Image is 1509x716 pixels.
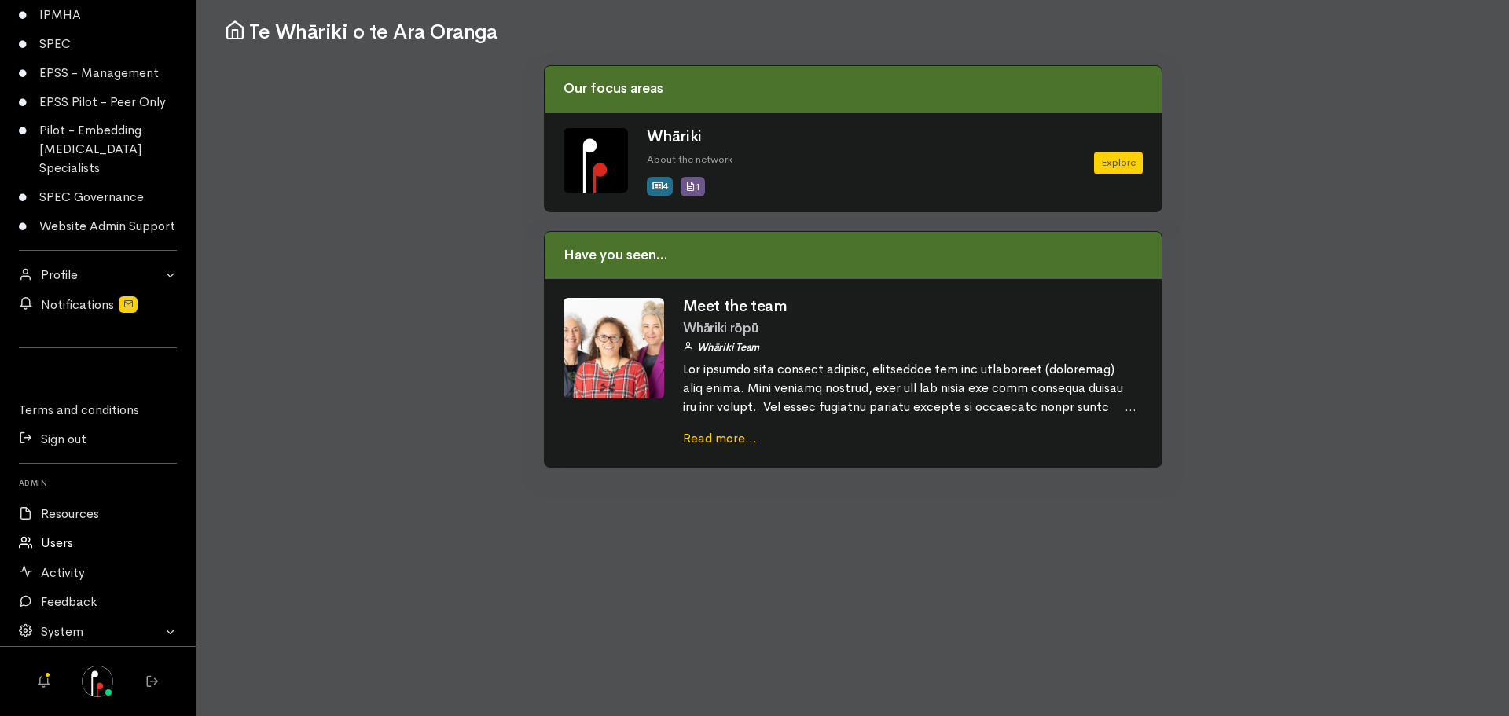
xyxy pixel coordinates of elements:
img: 65e24b95-2010-4076-bb95-7fcd263df496.jpg [82,666,113,697]
a: Explore [1094,152,1143,174]
iframe: LinkedIn Embedded Content [67,358,130,376]
div: Our focus areas [545,66,1162,113]
h1: Te Whāriki o te Ara Oranga [225,19,1481,44]
img: Whariki%20Icon_Icon_Tile.png [564,128,628,193]
div: Have you seen... [545,232,1162,279]
a: Whāriki [647,127,702,146]
a: Read more... [683,430,757,446]
h6: Admin [19,473,177,492]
